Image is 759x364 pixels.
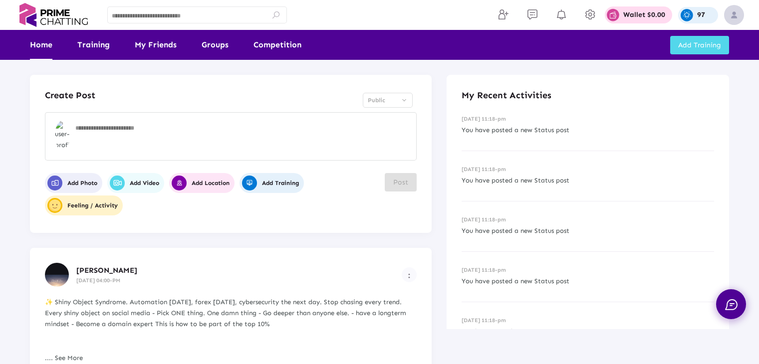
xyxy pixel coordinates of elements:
[462,216,714,223] h6: [DATE] 11:18-pm
[135,30,177,60] a: My Friends
[402,267,417,282] button: Example icon-button with a menu
[172,176,230,190] span: Add Location
[242,176,299,190] span: Add Training
[678,41,721,49] span: Add Training
[385,173,417,191] button: Post
[30,30,52,60] a: Home
[462,166,714,173] h6: [DATE] 11:18-pm
[45,195,123,215] button: user-profileFeeling / Activity
[462,90,714,101] h4: My Recent Activities
[670,36,729,54] button: Add Training
[462,317,714,324] h6: [DATE] 11:18-pm
[368,97,385,104] span: Public
[462,326,714,337] p: You have posted a new Status post
[462,116,714,122] h6: [DATE] 11:18-pm
[253,30,301,60] a: Competition
[76,266,137,275] span: [PERSON_NAME]
[45,173,102,193] button: Add Photo
[45,90,95,101] h4: Create Post
[15,3,92,27] img: logo
[55,121,70,151] img: user-profile
[462,225,714,236] p: You have posted a new Status post
[76,277,402,284] h6: [DATE] 04:00-PM
[725,299,738,310] img: chat.svg
[697,11,705,18] p: 97
[47,198,118,213] span: Feeling / Activity
[169,173,235,193] button: Add Location
[202,30,229,60] a: Groups
[107,173,164,193] button: Add Video
[45,263,69,287] img: user-profile
[462,267,714,273] h6: [DATE] 11:18-pm
[49,199,61,211] img: user-profile
[47,176,97,190] span: Add Photo
[408,273,410,278] img: more
[110,176,159,190] span: Add Video
[724,5,744,25] img: img
[462,276,714,287] p: You have posted a new Status post
[45,297,417,343] div: ✨ Shiny Object Syndrome. Automation [DATE], forex [DATE], cybersecurity the next day. Stop chasin...
[623,11,665,18] p: Wallet $0.00
[363,93,413,108] mat-select: Select Privacy
[393,178,408,186] span: Post
[462,175,714,186] p: You have posted a new Status post
[77,30,110,60] a: Training
[240,173,304,193] button: Add Training
[462,125,714,136] p: You have posted a new Status post
[45,354,83,362] a: .... See More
